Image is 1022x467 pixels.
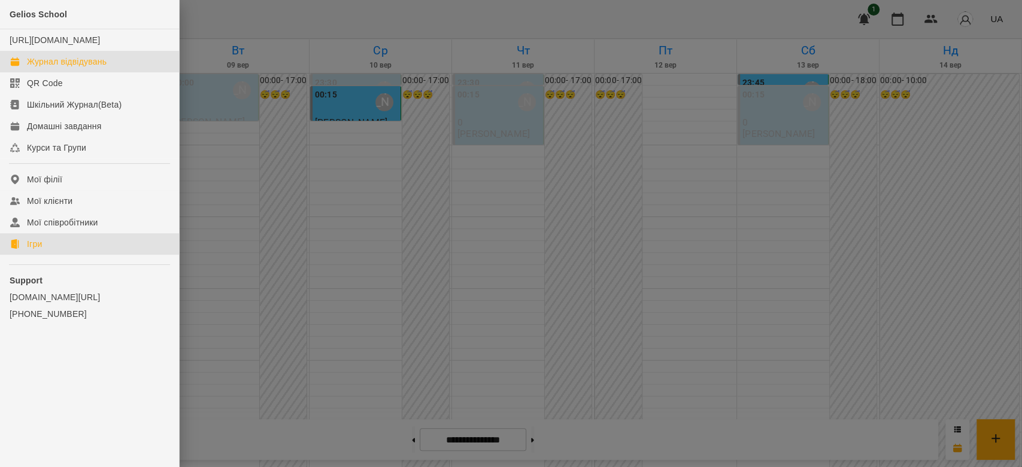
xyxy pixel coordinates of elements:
[27,195,72,207] div: Мої клієнти
[27,77,63,89] div: QR Code
[27,173,62,185] div: Мої філії
[27,216,98,228] div: Мої співробітники
[10,291,169,303] a: [DOMAIN_NAME][URL]
[27,99,122,111] div: Шкільний Журнал(Beta)
[27,56,107,68] div: Журнал відвідувань
[10,274,169,286] p: Support
[10,10,67,19] span: Gelios School
[10,308,169,320] a: [PHONE_NUMBER]
[27,142,86,154] div: Курси та Групи
[27,120,101,132] div: Домашні завдання
[10,35,100,45] a: [URL][DOMAIN_NAME]
[27,238,42,250] div: Ігри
